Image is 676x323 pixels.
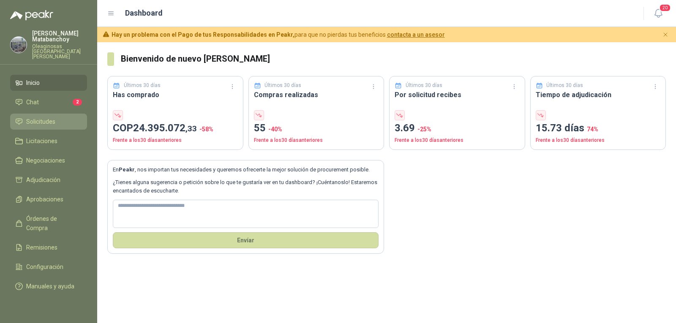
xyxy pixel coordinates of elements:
a: Licitaciones [10,133,87,149]
span: Órdenes de Compra [26,214,79,233]
span: -25 % [417,126,431,133]
p: Últimos 30 días [124,81,161,90]
span: 20 [659,4,671,12]
p: Últimos 30 días [406,81,442,90]
b: Peakr [119,166,135,173]
span: Solicitudes [26,117,55,126]
a: Configuración [10,259,87,275]
p: Frente a los 30 días anteriores [536,136,661,144]
span: Adjudicación [26,175,60,185]
span: Chat [26,98,39,107]
h1: Dashboard [125,7,163,19]
a: Chat2 [10,94,87,110]
span: para que no pierdas tus beneficios [112,30,445,39]
a: Adjudicación [10,172,87,188]
span: ,33 [185,124,197,133]
span: 24.395.072 [133,122,197,134]
a: Aprobaciones [10,191,87,207]
p: COP [113,120,238,136]
a: Remisiones [10,239,87,255]
b: Hay un problema con el Pago de tus Responsabilidades en Peakr, [112,31,294,38]
span: Remisiones [26,243,57,252]
h3: Has comprado [113,90,238,100]
span: Configuración [26,262,63,271]
p: Frente a los 30 días anteriores [254,136,379,144]
h3: Tiempo de adjudicación [536,90,661,100]
a: Negociaciones [10,152,87,168]
h3: Bienvenido de nuevo [PERSON_NAME] [121,52,666,65]
a: Manuales y ayuda [10,278,87,294]
p: Últimos 30 días [546,81,583,90]
span: Licitaciones [26,136,57,146]
p: [PERSON_NAME] Matabanchoy [32,30,87,42]
span: 74 % [587,126,598,133]
a: contacta a un asesor [387,31,445,38]
a: Solicitudes [10,114,87,130]
span: -40 % [268,126,282,133]
p: 55 [254,120,379,136]
p: Frente a los 30 días anteriores [113,136,238,144]
span: 2 [73,99,82,106]
h3: Por solicitud recibes [395,90,520,100]
img: Company Logo [11,37,27,53]
span: -58 % [199,126,213,133]
span: Negociaciones [26,156,65,165]
a: Inicio [10,75,87,91]
button: Envíar [113,232,379,248]
p: Oleaginosas [GEOGRAPHIC_DATA][PERSON_NAME] [32,44,87,59]
img: Logo peakr [10,10,53,20]
p: 15.73 días [536,120,661,136]
p: 3.69 [395,120,520,136]
h3: Compras realizadas [254,90,379,100]
p: ¿Tienes alguna sugerencia o petición sobre lo que te gustaría ver en tu dashboard? ¡Cuéntanoslo! ... [113,178,379,195]
button: Cerrar [660,30,671,40]
span: Manuales y ayuda [26,282,74,291]
p: Frente a los 30 días anteriores [395,136,520,144]
span: Inicio [26,78,40,87]
a: Órdenes de Compra [10,211,87,236]
p: En , nos importan tus necesidades y queremos ofrecerte la mejor solución de procurement posible. [113,166,379,174]
span: Aprobaciones [26,195,63,204]
p: Últimos 30 días [264,81,301,90]
button: 20 [651,6,666,21]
